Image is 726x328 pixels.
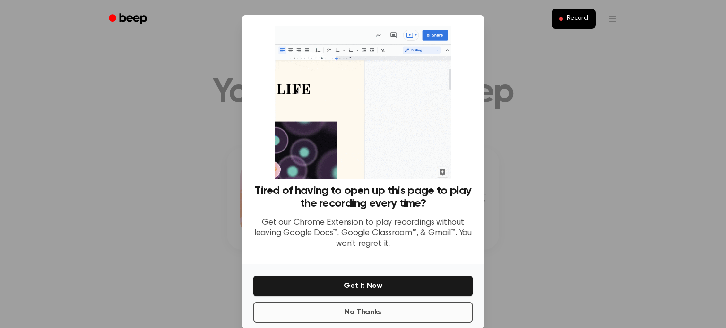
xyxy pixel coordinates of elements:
[567,15,588,23] span: Record
[253,276,473,296] button: Get It Now
[253,302,473,323] button: No Thanks
[102,10,156,28] a: Beep
[552,9,596,29] button: Record
[253,218,473,250] p: Get our Chrome Extension to play recordings without leaving Google Docs™, Google Classroom™, & Gm...
[275,26,450,179] img: Beep extension in action
[601,8,624,30] button: Open menu
[253,185,473,210] h3: Tired of having to open up this page to play the recording every time?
